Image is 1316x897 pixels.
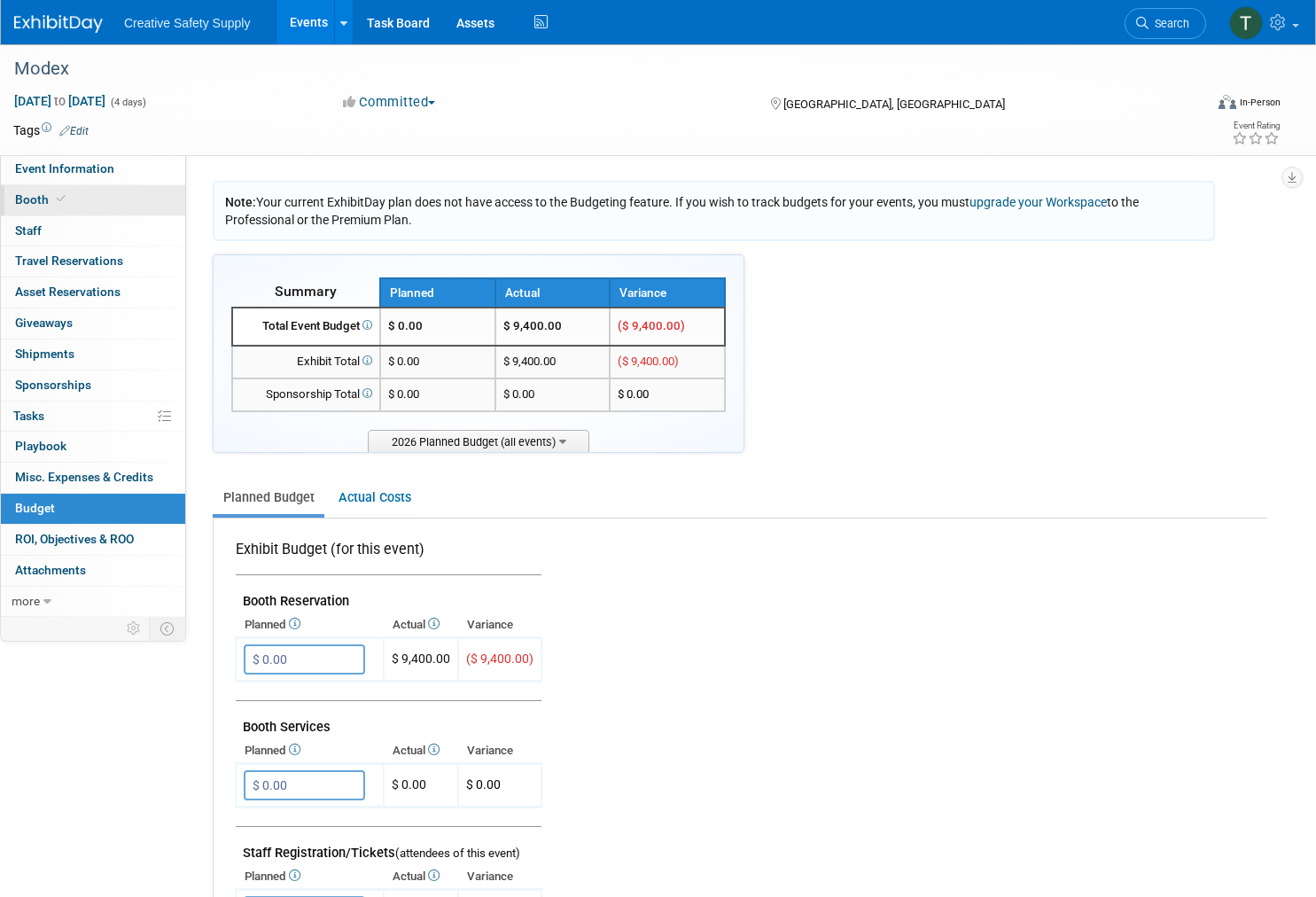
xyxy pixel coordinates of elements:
th: Actual [384,612,458,637]
th: Variance [458,738,541,763]
span: ($ 9,400.00) [618,319,685,332]
img: Format-Inperson.png [1219,95,1236,109]
a: Staff [1,216,185,246]
span: Shipments [15,347,74,361]
span: $ 0.00 [388,355,419,368]
img: Thom Cheney [1229,6,1263,40]
a: Attachments [1,556,185,586]
a: Edit [59,125,89,137]
div: Exhibit Total [240,354,372,370]
th: Planned [236,612,384,637]
a: Playbook [1,432,185,462]
span: [DATE] [DATE] [13,93,106,109]
span: Giveaways [15,316,73,330]
div: Sponsorship Total [240,386,372,403]
a: Actual Costs [328,481,421,514]
td: Tags [13,121,89,139]
img: ExhibitDay [14,15,103,33]
span: Staff [15,223,42,238]
td: Toggle Event Tabs [150,617,186,640]
span: [GEOGRAPHIC_DATA], [GEOGRAPHIC_DATA] [783,97,1005,111]
span: Search [1149,17,1189,30]
span: Note: [225,195,256,209]
th: Planned [380,278,495,308]
th: Planned [236,738,384,763]
span: Summary [275,283,337,300]
th: Variance [458,864,541,889]
td: $ 9,400.00 [495,346,611,378]
span: Creative Safety Supply [124,16,250,30]
td: Booth Reservation [236,575,541,613]
a: Booth [1,185,185,215]
th: Actual [384,738,458,763]
a: Shipments [1,339,185,370]
i: Booth reservation complete [57,194,66,204]
th: Actual [384,864,458,889]
span: Asset Reservations [15,285,121,299]
a: Search [1125,8,1206,39]
span: $ 9,400.00 [392,651,450,666]
span: (attendees of this event) [395,846,520,860]
a: ROI, Objectives & ROO [1,525,185,555]
td: $ 0.00 [495,378,611,411]
span: Your current ExhibitDay plan does not have access to the Budgeting feature. If you wish to track ... [225,195,1139,227]
span: Tasks [13,409,44,423]
span: Attachments [15,563,86,577]
div: Total Event Budget [240,318,372,335]
span: ROI, Objectives & ROO [15,532,134,546]
span: Sponsorships [15,378,91,392]
a: Giveaways [1,308,185,339]
span: 2026 Planned Budget (all events) [368,430,589,452]
th: Planned [236,864,384,889]
span: Event Information [15,161,114,175]
span: (4 days) [109,97,146,108]
td: Personalize Event Tab Strip [119,617,150,640]
a: Misc. Expenses & Credits [1,463,185,493]
a: Sponsorships [1,370,185,401]
td: Booth Services [236,701,541,739]
div: Event Format [1092,92,1281,119]
span: Booth [15,192,69,207]
a: upgrade your Workspace [969,195,1107,209]
a: Travel Reservations [1,246,185,277]
span: Budget [15,501,55,515]
div: Exhibit Budget (for this event) [236,540,534,569]
td: $ 0.00 [384,764,458,807]
td: Staff Registration/Tickets [236,827,541,865]
button: Committed [337,93,442,112]
a: Event Information [1,154,185,184]
span: Misc. Expenses & Credits [15,470,153,484]
span: Playbook [15,439,66,453]
div: In-Person [1239,96,1281,109]
a: more [1,587,185,617]
a: Budget [1,494,185,524]
span: $ 0.00 [466,777,501,792]
span: $ 0.00 [388,387,419,401]
span: more [12,594,40,608]
div: Modex [8,53,1172,85]
th: Variance [458,612,541,637]
span: ($ 9,400.00) [618,355,679,368]
th: Variance [610,278,725,308]
a: Planned Budget [213,481,324,514]
div: Event Rating [1232,121,1280,130]
span: $ 0.00 [618,387,649,401]
span: $ 0.00 [388,319,423,332]
span: to [51,94,68,108]
a: Tasks [1,402,185,432]
td: $ 9,400.00 [495,308,611,346]
span: Travel Reservations [15,253,123,268]
span: ($ 9,400.00) [466,651,533,666]
th: Actual [495,278,611,308]
a: Asset Reservations [1,277,185,308]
